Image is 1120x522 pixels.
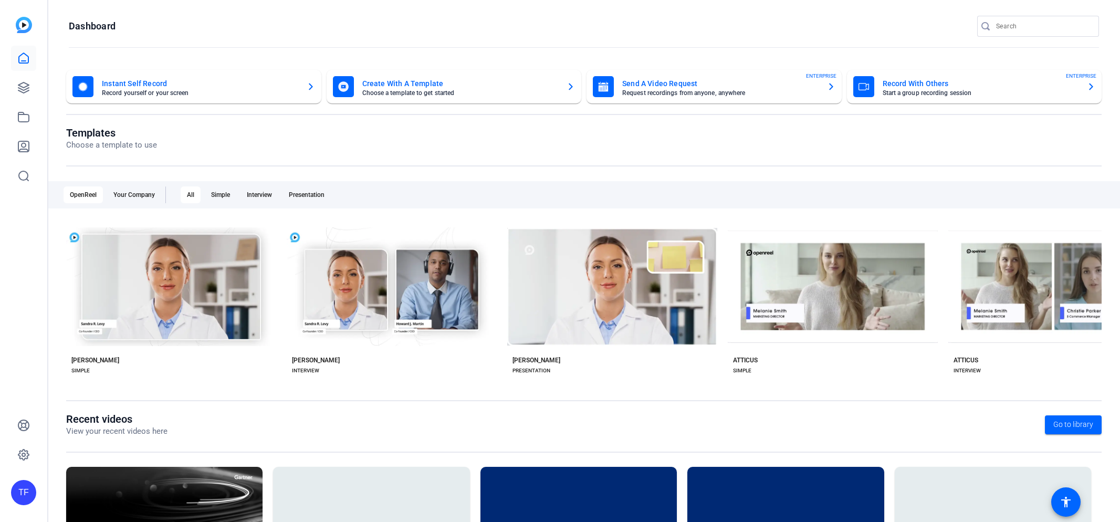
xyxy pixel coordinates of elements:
div: Interview [240,186,278,203]
h1: Templates [66,127,157,139]
span: ENTERPRISE [806,72,836,80]
div: OpenReel [64,186,103,203]
div: Simple [205,186,236,203]
span: ENTERPRISE [1066,72,1096,80]
div: [PERSON_NAME] [71,356,119,364]
mat-card-subtitle: Choose a template to get started [362,90,559,96]
div: INTERVIEW [292,367,319,375]
div: ATTICUS [954,356,978,364]
mat-card-subtitle: Record yourself or your screen [102,90,298,96]
button: Send A Video RequestRequest recordings from anyone, anywhereENTERPRISE [587,70,842,103]
div: SIMPLE [733,367,751,375]
div: [PERSON_NAME] [292,356,340,364]
h1: Dashboard [69,20,116,33]
mat-card-subtitle: Start a group recording session [883,90,1079,96]
mat-card-title: Send A Video Request [622,77,819,90]
div: PRESENTATION [512,367,550,375]
mat-icon: accessibility [1060,496,1072,508]
button: Create With A TemplateChoose a template to get started [327,70,582,103]
p: Choose a template to use [66,139,157,151]
mat-card-title: Record With Others [883,77,1079,90]
div: ATTICUS [733,356,758,364]
button: Record With OthersStart a group recording sessionENTERPRISE [847,70,1102,103]
mat-card-subtitle: Request recordings from anyone, anywhere [622,90,819,96]
h1: Recent videos [66,413,168,425]
div: Presentation [282,186,331,203]
p: View your recent videos here [66,425,168,437]
div: TF [11,480,36,505]
div: All [181,186,201,203]
div: INTERVIEW [954,367,981,375]
div: [PERSON_NAME] [512,356,560,364]
mat-card-title: Instant Self Record [102,77,298,90]
div: SIMPLE [71,367,90,375]
mat-card-title: Create With A Template [362,77,559,90]
img: blue-gradient.svg [16,17,32,33]
input: Search [996,20,1091,33]
div: Your Company [107,186,161,203]
span: Go to library [1053,419,1093,430]
button: Instant Self RecordRecord yourself or your screen [66,70,321,103]
a: Go to library [1045,415,1102,434]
